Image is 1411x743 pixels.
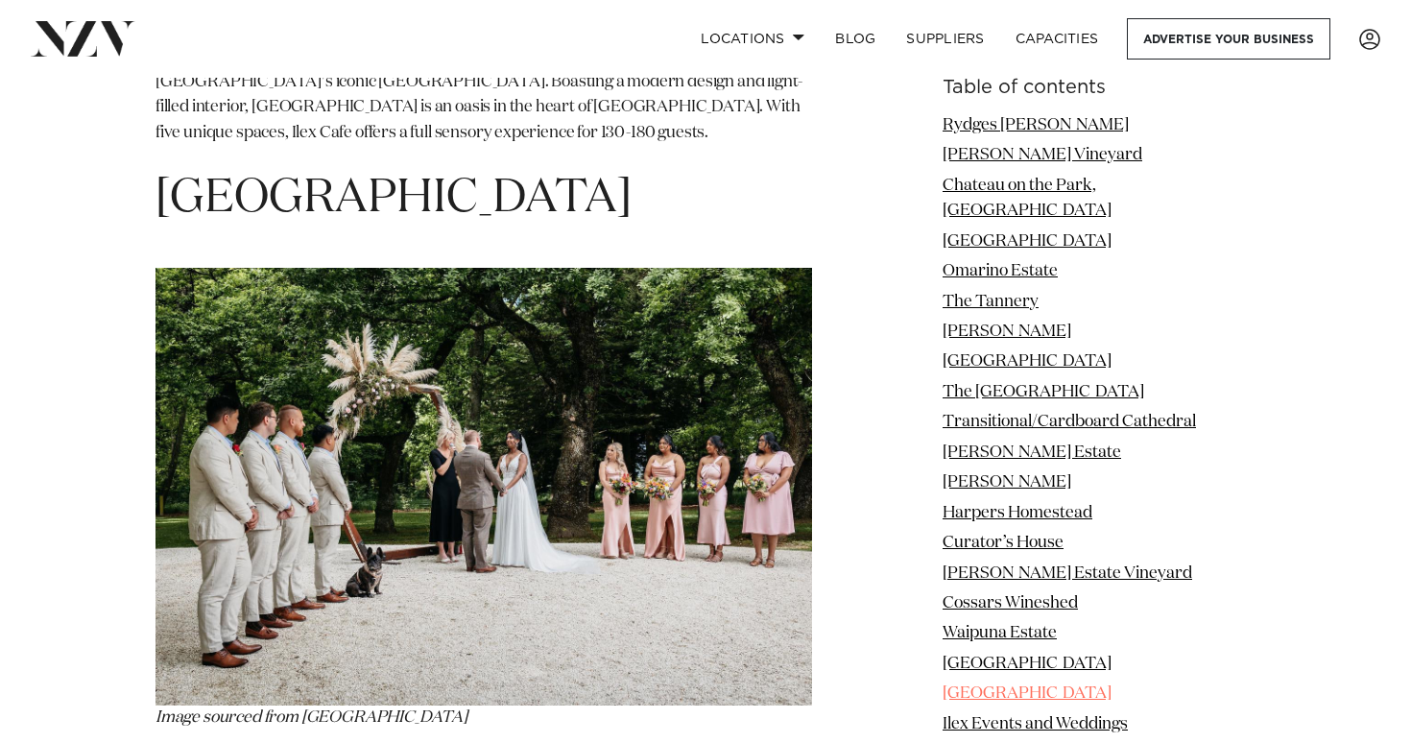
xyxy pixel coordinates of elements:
a: Transitional/Cardboard Cathedral [943,414,1196,430]
a: Chateau on the Park, [GEOGRAPHIC_DATA] [943,178,1112,219]
p: [GEOGRAPHIC_DATA] is a contemporary event space in the middle of [GEOGRAPHIC_DATA]'s iconic [GEOG... [155,45,812,146]
h1: [GEOGRAPHIC_DATA] [155,169,812,229]
img: nzv-logo.png [31,21,135,56]
a: The Tannery [943,294,1039,310]
a: Omarino Estate [943,263,1058,279]
a: [GEOGRAPHIC_DATA] [943,685,1112,702]
a: [PERSON_NAME] [943,324,1071,340]
a: [GEOGRAPHIC_DATA] [943,233,1112,250]
a: [PERSON_NAME] [943,474,1071,491]
a: SUPPLIERS [891,18,999,60]
a: [PERSON_NAME] Estate Vineyard [943,565,1192,582]
a: [GEOGRAPHIC_DATA] [943,354,1112,371]
a: Capacities [1000,18,1114,60]
a: Locations [685,18,820,60]
span: Image sourced from [GEOGRAPHIC_DATA] [155,709,467,726]
a: Cossars Wineshed [943,595,1078,611]
a: The [GEOGRAPHIC_DATA] [943,384,1144,400]
a: Curator’s House [943,535,1064,551]
a: Ilex Events and Weddings [943,716,1128,732]
a: Advertise your business [1127,18,1330,60]
a: BLOG [820,18,891,60]
a: [GEOGRAPHIC_DATA] [943,656,1112,672]
a: Waipuna Estate [943,625,1057,641]
a: [PERSON_NAME] Estate [943,444,1121,461]
a: [PERSON_NAME] Vineyard [943,147,1142,163]
h6: Table of contents [943,78,1256,98]
a: Harpers Homestead [943,505,1092,521]
a: Rydges [PERSON_NAME] [943,117,1129,133]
